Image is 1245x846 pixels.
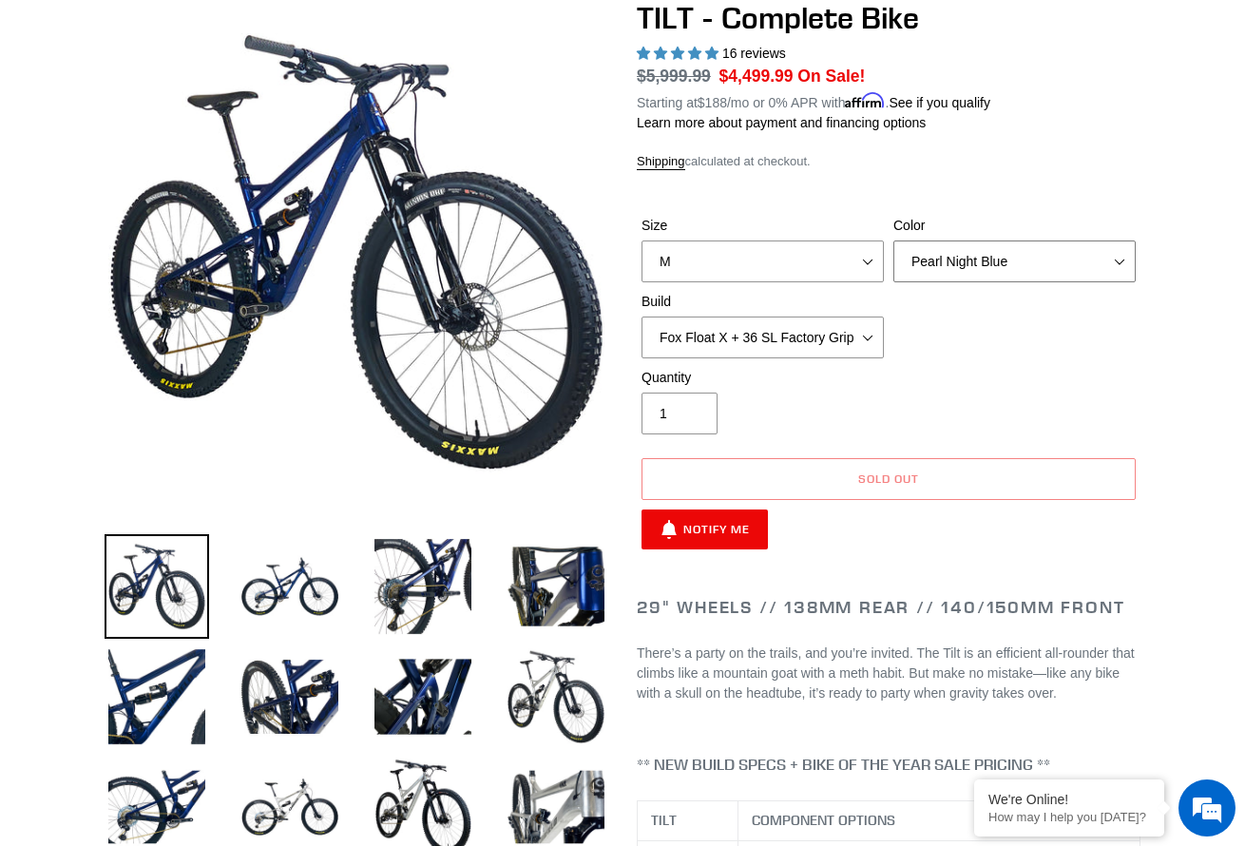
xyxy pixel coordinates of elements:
label: Build [642,292,884,312]
a: Learn more about payment and financing options [637,115,926,130]
div: Chat with us now [127,106,348,131]
th: TILT [638,800,738,840]
h4: ** NEW BUILD SPECS + BIKE OF THE YEAR SALE PRICING ** [637,756,1140,774]
div: Navigation go back [21,105,49,133]
a: See if you qualify - Learn more about Affirm Financing (opens in modal) [889,95,990,110]
span: Sold out [858,471,919,486]
th: COMPONENT OPTIONS [737,800,1140,840]
a: Shipping [637,154,685,170]
label: Color [893,216,1136,236]
span: We're online! [110,240,262,432]
textarea: Type your message and hit 'Enter' [10,519,362,586]
s: $5,999.99 [637,67,711,86]
span: On Sale! [797,64,865,88]
img: d_696896380_company_1647369064580_696896380 [61,95,108,143]
label: Size [642,216,884,236]
img: Load image into Gallery viewer, TILT - Complete Bike [238,534,342,639]
span: 16 reviews [722,46,786,61]
div: calculated at checkout. [637,152,1140,171]
img: Load image into Gallery viewer, TILT - Complete Bike [371,534,475,639]
img: Load image into Gallery viewer, TILT - Complete Bike [105,644,209,749]
button: Notify Me [642,510,768,549]
p: There’s a party on the trails, and you’re invited. The Tilt is an efficient all-rounder that clim... [637,644,1140,703]
div: Minimize live chat window [312,10,357,55]
img: Load image into Gallery viewer, TILT - Complete Bike [238,644,342,749]
p: How may I help you today? [988,810,1150,824]
span: Affirm [845,92,885,108]
p: Starting at /mo or 0% APR with . [637,88,990,113]
span: $4,499.99 [719,67,794,86]
img: Load image into Gallery viewer, TILT - Complete Bike [504,644,608,749]
span: 5.00 stars [637,46,722,61]
label: Quantity [642,368,884,388]
img: Load image into Gallery viewer, TILT - Complete Bike [371,644,475,749]
img: Load image into Gallery viewer, TILT - Complete Bike [105,534,209,639]
img: Load image into Gallery viewer, TILT - Complete Bike [504,534,608,639]
button: Sold out [642,458,1136,500]
h2: 29" Wheels // 138mm Rear // 140/150mm Front [637,597,1140,618]
span: $188 [698,95,727,110]
div: We're Online! [988,792,1150,807]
